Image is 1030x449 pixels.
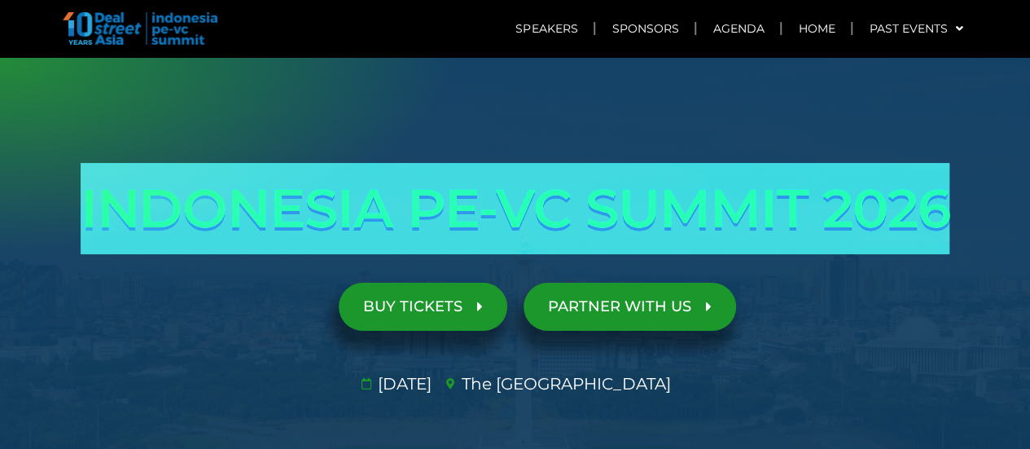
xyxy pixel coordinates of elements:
[363,299,462,315] span: BUY TICKETS
[548,299,691,315] span: PARTNER WITH US
[782,10,851,47] a: Home
[696,10,780,47] a: Agenda
[595,10,695,47] a: Sponsors
[339,283,507,331] a: BUY TICKETS
[852,10,979,47] a: Past Events
[499,10,594,47] a: Speakers
[524,283,736,331] a: PARTNER WITH US
[59,163,971,254] h1: INDONESIA PE-VC SUMMIT 2026
[374,372,432,396] span: [DATE]​
[458,372,671,396] span: The [GEOGRAPHIC_DATA]​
